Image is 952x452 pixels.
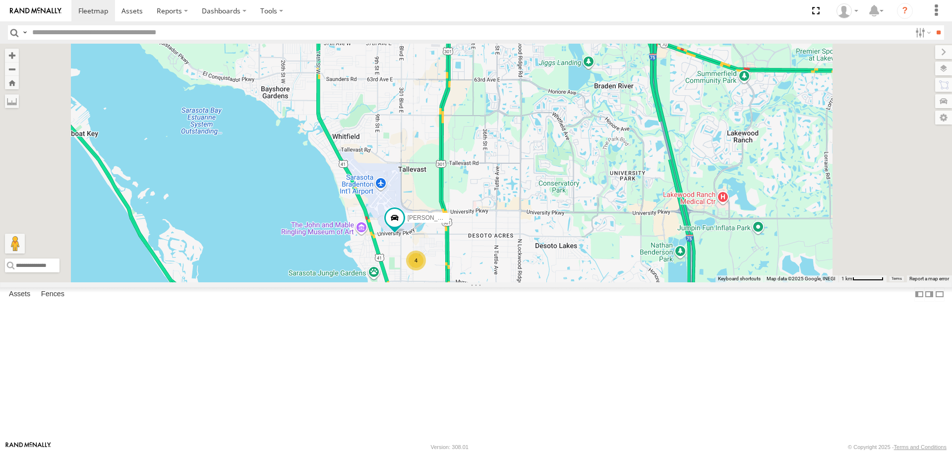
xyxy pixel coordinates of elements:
span: [PERSON_NAME] [408,214,457,221]
label: Hide Summary Table [935,287,945,302]
button: Keyboard shortcuts [718,275,761,282]
div: Jerry Dewberry [833,3,862,18]
label: Search Query [21,25,29,40]
div: 4 [406,251,426,270]
div: Version: 308.01 [431,444,469,450]
label: Fences [36,288,69,302]
label: Assets [4,288,35,302]
label: Dock Summary Table to the Left [914,287,924,302]
a: Report a map error [909,276,949,281]
label: Dock Summary Table to the Right [924,287,934,302]
button: Drag Pegman onto the map to open Street View [5,234,25,254]
label: Measure [5,94,19,108]
span: 1 km [841,276,852,281]
label: Search Filter Options [911,25,933,40]
button: Zoom out [5,62,19,76]
span: Map data ©2025 Google, INEGI [767,276,835,281]
a: Visit our Website [5,442,51,452]
a: Terms and Conditions [894,444,947,450]
img: rand-logo.svg [10,7,61,14]
i: ? [897,3,913,19]
label: Map Settings [935,111,952,125]
button: Zoom Home [5,76,19,89]
button: Zoom in [5,49,19,62]
a: Terms (opens in new tab) [892,276,902,280]
button: Map Scale: 1 km per 59 pixels [838,275,887,282]
div: © Copyright 2025 - [848,444,947,450]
